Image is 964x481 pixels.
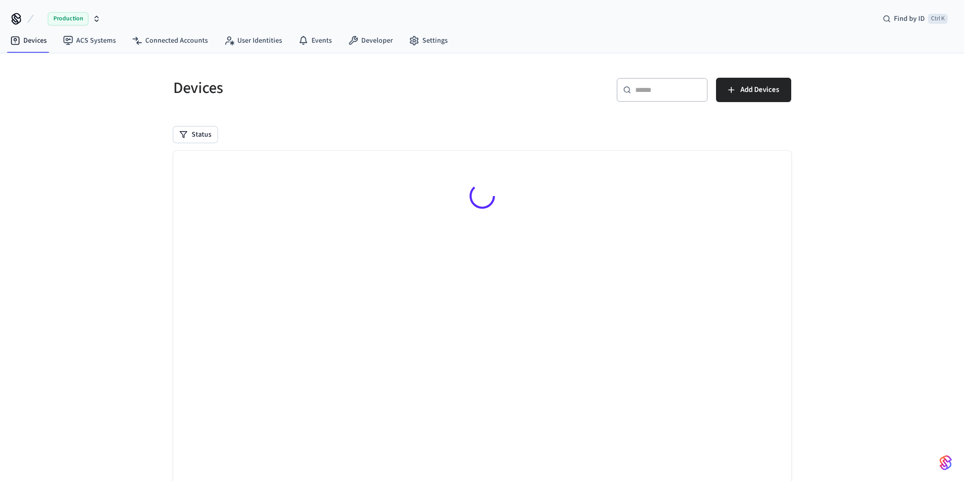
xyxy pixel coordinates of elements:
[340,31,401,50] a: Developer
[401,31,456,50] a: Settings
[716,78,791,102] button: Add Devices
[124,31,216,50] a: Connected Accounts
[894,14,925,24] span: Find by ID
[173,126,217,143] button: Status
[2,31,55,50] a: Devices
[55,31,124,50] a: ACS Systems
[216,31,290,50] a: User Identities
[173,78,476,99] h5: Devices
[928,14,948,24] span: Ctrl K
[875,10,956,28] div: Find by IDCtrl K
[48,12,88,25] span: Production
[940,455,952,471] img: SeamLogoGradient.69752ec5.svg
[290,31,340,50] a: Events
[740,83,779,97] span: Add Devices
